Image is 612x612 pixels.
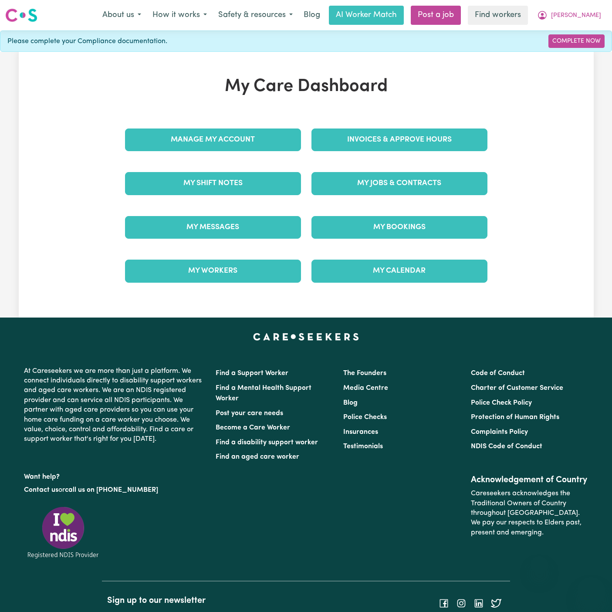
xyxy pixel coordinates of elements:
img: Registered NDIS provider [24,505,102,560]
a: Insurances [343,429,378,436]
button: Safety & resources [213,6,298,24]
a: Complaints Policy [471,429,528,436]
a: Charter of Customer Service [471,385,563,392]
span: Please complete your Compliance documentation. [7,36,167,47]
button: About us [97,6,147,24]
h1: My Care Dashboard [120,76,493,97]
iframe: Button to launch messaging window [577,577,605,605]
img: Careseekers logo [5,7,37,23]
p: Careseekers acknowledges the Traditional Owners of Country throughout [GEOGRAPHIC_DATA]. We pay o... [471,485,588,541]
a: Follow Careseekers on Instagram [456,599,467,606]
a: Find workers [468,6,528,25]
a: Find a Support Worker [216,370,288,377]
a: Contact us [24,487,58,494]
a: Find an aged care worker [216,453,299,460]
button: My Account [531,6,607,24]
a: AI Worker Match [329,6,404,25]
a: Invoices & Approve Hours [311,128,487,151]
a: Follow Careseekers on Facebook [439,599,449,606]
a: Complete Now [548,34,605,48]
iframe: Close message [531,556,548,574]
a: Post a job [411,6,461,25]
a: Media Centre [343,385,388,392]
a: Post your care needs [216,410,283,417]
p: or [24,482,205,498]
span: [PERSON_NAME] [551,11,601,20]
p: Want help? [24,469,205,482]
a: My Shift Notes [125,172,301,195]
a: My Workers [125,260,301,282]
a: Code of Conduct [471,370,525,377]
a: Blog [343,399,358,406]
a: Find a Mental Health Support Worker [216,385,311,402]
a: call us on [PHONE_NUMBER] [65,487,158,494]
a: Protection of Human Rights [471,414,559,421]
a: Follow Careseekers on LinkedIn [473,599,484,606]
h2: Sign up to our newsletter [107,595,301,606]
a: My Jobs & Contracts [311,172,487,195]
a: Become a Care Worker [216,424,290,431]
a: My Messages [125,216,301,239]
a: Careseekers logo [5,5,37,25]
h2: Acknowledgement of Country [471,475,588,485]
a: Follow Careseekers on Twitter [491,599,501,606]
a: Find a disability support worker [216,439,318,446]
a: NDIS Code of Conduct [471,443,542,450]
button: How it works [147,6,213,24]
a: Careseekers home page [253,333,359,340]
a: The Founders [343,370,386,377]
p: At Careseekers we are more than just a platform. We connect individuals directly to disability su... [24,363,205,448]
a: My Calendar [311,260,487,282]
a: Blog [298,6,325,25]
a: Police Checks [343,414,387,421]
a: Police Check Policy [471,399,532,406]
a: Manage My Account [125,128,301,151]
a: My Bookings [311,216,487,239]
a: Testimonials [343,443,383,450]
